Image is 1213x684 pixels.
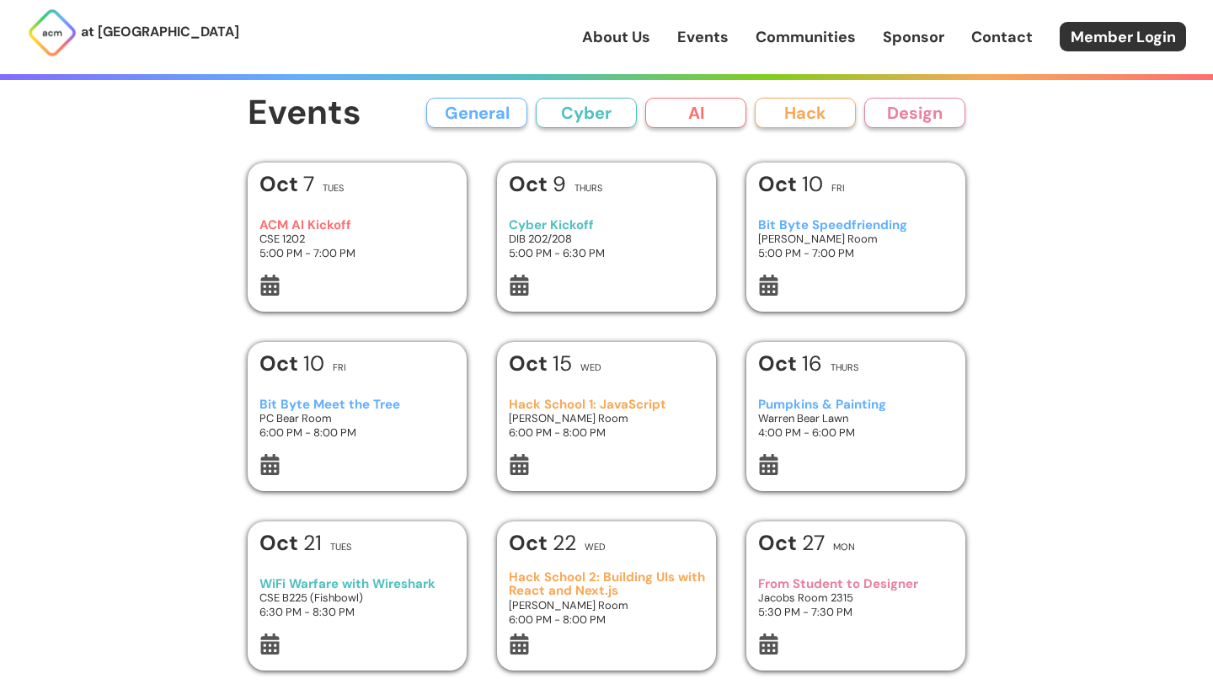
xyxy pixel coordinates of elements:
h2: Thurs [831,363,858,372]
h3: Bit Byte Speedfriending [758,218,954,232]
h3: [PERSON_NAME] Room [509,411,705,425]
h2: Tues [323,184,344,193]
h1: 22 [509,532,576,553]
b: Oct [758,529,802,557]
h1: 16 [758,353,822,374]
h3: 6:00 PM - 8:00 PM [509,612,705,627]
h2: Wed [585,542,606,552]
h3: WiFi Warfare with Wireshark [259,577,456,591]
b: Oct [509,170,553,198]
h3: Pumpkins & Painting [758,398,954,412]
a: Sponsor [883,26,944,48]
h3: 4:00 PM - 6:00 PM [758,425,954,440]
h1: 21 [259,532,322,553]
h3: [PERSON_NAME] Room [509,598,705,612]
a: Member Login [1060,22,1186,51]
p: at [GEOGRAPHIC_DATA] [81,21,239,43]
b: Oct [509,529,553,557]
h2: Fri [333,363,346,372]
button: Design [864,98,965,128]
h1: 27 [758,532,825,553]
a: Communities [756,26,856,48]
h2: Thurs [574,184,602,193]
h3: 6:00 PM - 8:00 PM [509,425,705,440]
a: About Us [582,26,650,48]
b: Oct [259,170,303,198]
h2: Fri [831,184,845,193]
a: Events [677,26,729,48]
h3: [PERSON_NAME] Room [758,232,954,246]
button: Cyber [536,98,637,128]
h3: PC Bear Room [259,411,456,425]
h2: Wed [580,363,601,372]
h2: Tues [330,542,351,552]
img: ACM Logo [27,8,77,58]
h3: 5:00 PM - 7:00 PM [259,246,456,260]
button: AI [645,98,746,128]
h3: 6:00 PM - 8:00 PM [259,425,456,440]
b: Oct [758,350,802,377]
h3: Warren Bear Lawn [758,411,954,425]
h3: 5:00 PM - 7:00 PM [758,246,954,260]
h2: Mon [833,542,855,552]
h3: Hack School 2: Building UIs with React and Next.js [509,570,705,598]
h3: From Student to Designer [758,577,954,591]
h3: 6:30 PM - 8:30 PM [259,605,456,619]
h3: CSE B225 (Fishbowl) [259,590,456,605]
b: Oct [259,350,303,377]
h3: CSE 1202 [259,232,456,246]
b: Oct [758,170,802,198]
h1: 9 [509,174,566,195]
a: Contact [971,26,1033,48]
h3: 5:00 PM - 6:30 PM [509,246,705,260]
b: Oct [509,350,553,377]
h1: 7 [259,174,314,195]
button: Hack [755,98,856,128]
h3: Jacobs Room 2315 [758,590,954,605]
h1: 15 [509,353,572,374]
h3: Bit Byte Meet the Tree [259,398,456,412]
h1: 10 [758,174,823,195]
h3: Cyber Kickoff [509,218,705,232]
h1: Events [248,94,361,132]
h3: ACM AI Kickoff [259,218,456,232]
h3: Hack School 1: JavaScript [509,398,705,412]
b: Oct [259,529,303,557]
h1: 10 [259,353,324,374]
a: at [GEOGRAPHIC_DATA] [27,8,239,58]
h3: 5:30 PM - 7:30 PM [758,605,954,619]
h3: DIB 202/208 [509,232,705,246]
button: General [426,98,527,128]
